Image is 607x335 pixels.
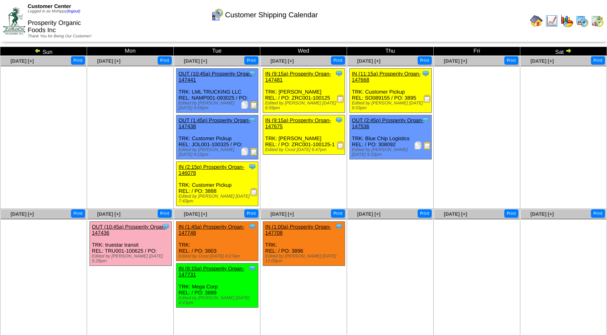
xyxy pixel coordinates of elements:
[250,188,258,196] img: Receiving Document
[565,47,572,54] img: arrowright.gif
[92,254,171,264] div: Edited by [PERSON_NAME] [DATE] 5:29pm
[504,209,518,218] button: Print
[422,116,430,124] img: Tooltip
[591,209,605,218] button: Print
[265,254,345,264] div: Edited by [PERSON_NAME] [DATE] 11:09pm
[71,56,85,65] button: Print
[3,7,25,34] img: ZoRoCo_Logo(Green%26Foil)%20jpg.webp
[90,222,172,266] div: TRK: truestar transit REL: TRU001-100625 / PO:
[444,58,467,64] a: [DATE] [+]
[179,117,250,129] a: OUT (1:45p) Prosperity Organ-147438
[335,223,343,231] img: Tooltip
[352,147,431,157] div: Edited by [PERSON_NAME] [DATE] 9:33pm
[28,3,71,9] span: Customer Center
[92,224,166,236] a: OUT (10:45a) Prosperity Organ-147436
[530,58,554,64] a: [DATE] [+]
[244,209,258,218] button: Print
[184,58,207,64] a: [DATE] [+]
[177,264,258,308] div: TRK: Mega Corp REL: / PO: 3899
[331,56,345,65] button: Print
[179,224,244,236] a: IN (1:45a) Prosperity Organ-147748
[422,69,430,78] img: Tooltip
[591,56,605,65] button: Print
[263,222,345,266] div: TRK: REL: / PO: 3896
[357,211,380,217] a: [DATE] [+]
[270,58,294,64] a: [DATE] [+]
[591,14,604,27] img: calendarinout.gif
[434,47,520,56] td: Fri
[444,211,467,217] a: [DATE] [+]
[179,147,258,157] div: Edited by [PERSON_NAME] [DATE] 4:15pm
[335,116,343,124] img: Tooltip
[28,34,91,39] span: Thank You for Being Our Customer!
[263,115,345,155] div: TRK: [PERSON_NAME] REL: / PO: ZRC001-100125-1
[418,209,432,218] button: Print
[184,211,207,217] a: [DATE] [+]
[248,116,256,124] img: Tooltip
[265,101,345,110] div: Edited by [PERSON_NAME] [DATE] 6:59pm
[423,141,431,149] img: Bill of Lading
[530,14,543,27] img: home.gif
[250,147,258,155] img: Bill of Lading
[0,47,87,56] td: Sun
[211,8,223,21] img: calendarcustomer.gif
[177,162,258,206] div: TRK: Customer Pickup REL: / PO: 3888
[179,194,258,204] div: Edited by [PERSON_NAME] [DATE] 7:43pm
[71,209,85,218] button: Print
[179,296,258,305] div: Edited by [PERSON_NAME] [DATE] 4:23pm
[270,211,294,217] a: [DATE] [+]
[250,101,258,109] img: Bill of Lading
[265,224,331,236] a: IN (1:00a) Prosperity Organ-147708
[560,14,573,27] img: graph.gif
[179,71,253,83] a: OUT (10:45a) Prosperity Organ-147441
[179,101,258,110] div: Edited by [PERSON_NAME] [DATE] 4:59pm
[357,58,380,64] a: [DATE] [+]
[10,211,34,217] a: [DATE] [+]
[263,69,345,113] div: TRK: [PERSON_NAME] REL: / PO: ZRC001-100125
[67,9,80,14] a: (logout)
[352,117,423,129] a: OUT (2:45p) Prosperity Organ-147536
[265,71,331,83] a: IN (9:15a) Prosperity Organ-147481
[158,209,172,218] button: Print
[576,14,589,27] img: calendarprod.gif
[179,266,244,278] a: IN (8:15a) Prosperity Organ-147731
[177,69,258,113] div: TRK: LML TRUCKING LLC REL: NAMP001-093025 / PO:
[423,95,431,103] img: Receiving Document
[265,117,331,129] a: IN (9:15a) Prosperity Organ-147675
[87,47,174,56] td: Mon
[520,47,607,56] td: Sat
[179,254,258,259] div: Edited by Crost [DATE] 4:27am
[241,101,249,109] img: Packing Slip
[504,56,518,65] button: Print
[174,47,260,56] td: Tue
[248,163,256,171] img: Tooltip
[28,20,81,34] span: Prosperity Organic Foods Inc
[248,264,256,272] img: Tooltip
[158,56,172,65] button: Print
[97,58,120,64] span: [DATE] [+]
[335,69,343,78] img: Tooltip
[337,95,345,103] img: Receiving Document
[177,222,258,261] div: TRK: REL: / PO: 3903
[350,69,432,113] div: TRK: Customer Pickup REL: SO089155 / PO: 3895
[179,164,244,176] a: IN (2:15p) Prosperity Organ-146078
[530,211,554,217] a: [DATE] [+]
[97,211,120,217] a: [DATE] [+]
[352,71,420,83] a: IN (11:15a) Prosperity Organ-147668
[414,141,422,149] img: Packing Slip
[177,115,258,159] div: TRK: Customer Pickup REL: JOL001-100325 / PO:
[347,47,434,56] td: Thu
[10,58,34,64] a: [DATE] [+]
[225,11,318,19] span: Customer Shipping Calendar
[337,141,345,149] img: Receiving Document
